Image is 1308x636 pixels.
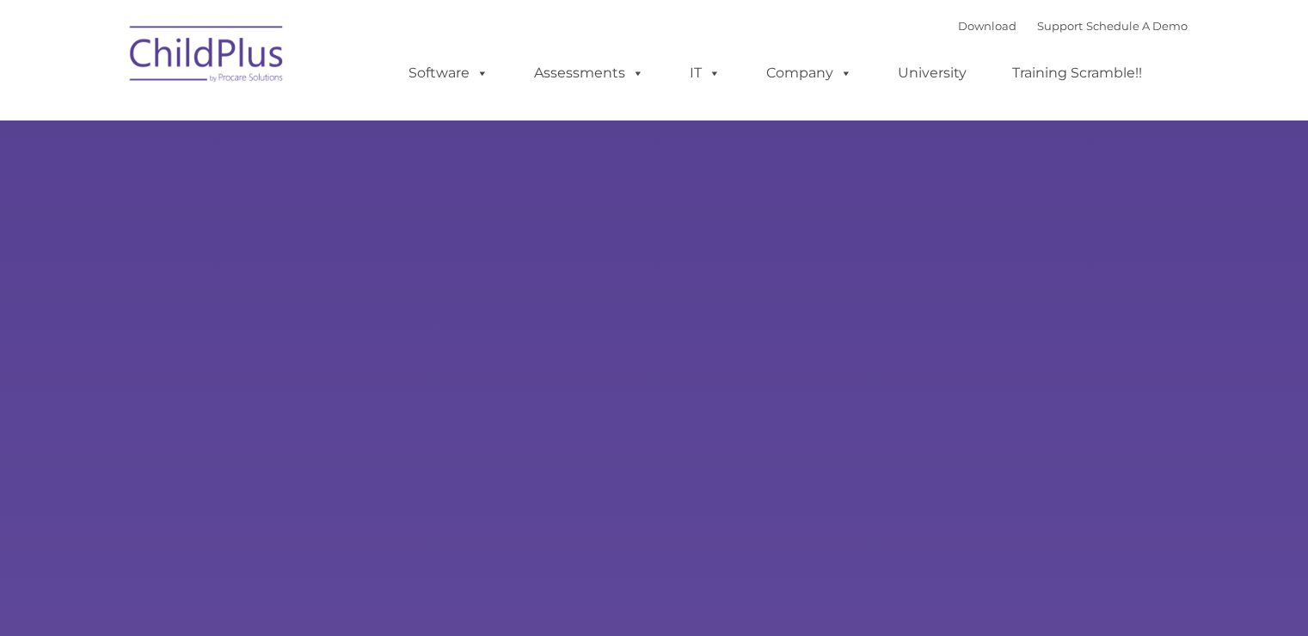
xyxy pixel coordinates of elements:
a: Company [749,56,869,90]
font: | [958,19,1188,33]
a: Software [391,56,506,90]
a: Training Scramble!! [995,56,1159,90]
a: Assessments [517,56,661,90]
a: Download [958,19,1016,33]
a: Schedule A Demo [1086,19,1188,33]
a: IT [672,56,738,90]
a: Support [1037,19,1083,33]
img: ChildPlus by Procare Solutions [121,14,293,100]
a: University [881,56,984,90]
